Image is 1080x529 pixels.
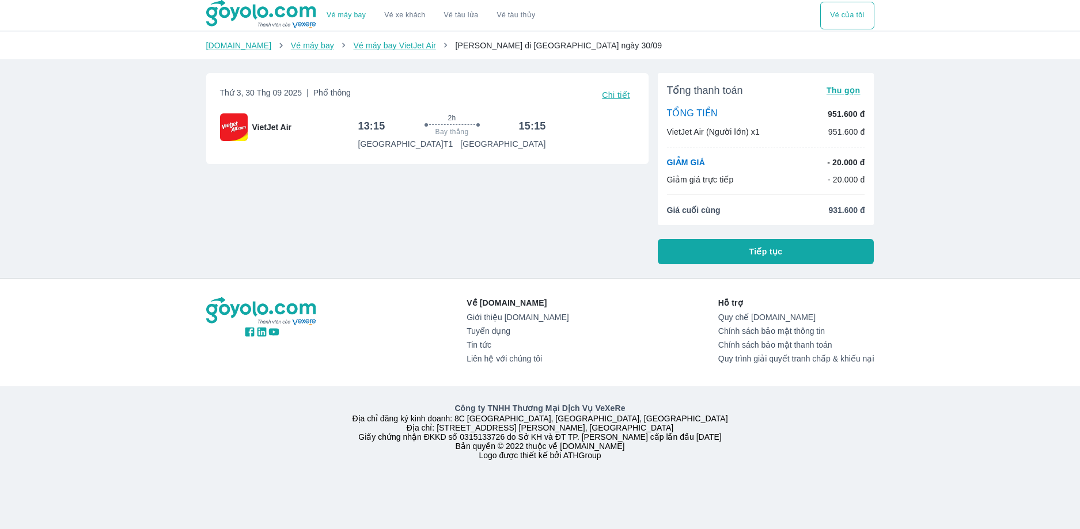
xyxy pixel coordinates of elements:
[718,354,874,363] a: Quy trình giải quyết tranh chấp & khiếu nại
[828,174,865,185] p: - 20.000 đ
[467,354,569,363] a: Liên hệ với chúng tôi
[487,2,544,29] button: Vé tàu thủy
[199,402,881,460] div: Địa chỉ đăng ký kinh doanh: 8C [GEOGRAPHIC_DATA], [GEOGRAPHIC_DATA], [GEOGRAPHIC_DATA] Địa chỉ: [...
[602,90,630,100] span: Chi tiết
[206,40,874,51] nav: breadcrumb
[820,2,874,29] div: choose transportation mode
[358,119,385,133] h6: 13:15
[220,87,351,103] span: Thứ 3, 30 Thg 09 2025
[435,127,469,136] span: Bay thẳng
[384,11,425,20] a: Vé xe khách
[206,297,318,326] img: logo
[327,11,366,20] a: Vé máy bay
[448,113,456,123] span: 2h
[317,2,544,29] div: choose transportation mode
[822,82,865,98] button: Thu gọn
[667,108,718,120] p: TỔNG TIỀN
[718,313,874,322] a: Quy chế [DOMAIN_NAME]
[353,41,435,50] a: Vé máy bay VietJet Air
[667,83,743,97] span: Tổng thanh toán
[718,297,874,309] p: Hỗ trợ
[252,121,291,133] span: VietJet Air
[358,138,453,150] p: [GEOGRAPHIC_DATA] T1
[460,138,545,150] p: [GEOGRAPHIC_DATA]
[749,246,783,257] span: Tiếp tục
[291,41,334,50] a: Vé máy bay
[467,340,569,349] a: Tin tức
[597,87,634,103] button: Chi tiết
[209,402,872,414] p: Công ty TNHH Thương Mại Dịch Vụ VeXeRe
[718,326,874,336] a: Chính sách bảo mật thông tin
[467,326,569,336] a: Tuyển dụng
[667,174,734,185] p: Giảm giá trực tiếp
[827,157,865,168] p: - 20.000 đ
[658,239,874,264] button: Tiếp tục
[828,108,865,120] p: 951.600 đ
[718,340,874,349] a: Chính sách bảo mật thanh toán
[828,204,865,216] span: 931.600 đ
[435,2,488,29] a: Vé tàu lửa
[455,41,662,50] span: [PERSON_NAME] đi [GEOGRAPHIC_DATA] ngày 30/09
[467,297,569,309] p: Về [DOMAIN_NAME]
[467,313,569,322] a: Giới thiệu [DOMAIN_NAME]
[667,157,705,168] p: GIẢM GIÁ
[827,86,861,95] span: Thu gọn
[306,88,309,97] span: |
[313,88,351,97] span: Phổ thông
[667,126,760,138] p: VietJet Air (Người lớn) x1
[667,204,721,216] span: Giá cuối cùng
[519,119,546,133] h6: 15:15
[820,2,874,29] button: Vé của tôi
[206,41,272,50] a: [DOMAIN_NAME]
[828,126,865,138] p: 951.600 đ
